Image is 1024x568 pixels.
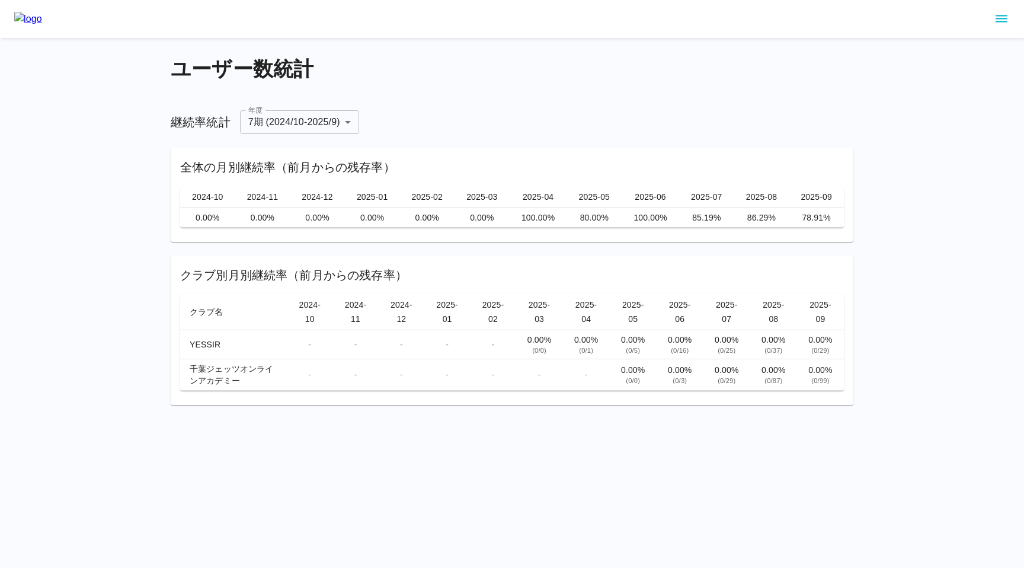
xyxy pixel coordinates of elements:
[345,208,400,227] td: 0.00%
[180,266,844,285] h6: クラブ別月別継続率（前月からの残存率）
[308,340,311,349] span: -
[760,376,788,385] div: ( 0 / 87 )
[734,186,789,208] th: 2025-08
[666,346,694,355] div: ( 0 / 16 )
[807,346,834,355] div: ( 0 / 29 )
[399,208,455,227] td: 0.00%
[400,340,403,349] span: -
[455,208,510,227] td: 0.00%
[610,294,657,330] th: 2025-05
[171,113,231,132] h6: 継続率統計
[470,294,516,330] th: 2025-02
[510,186,567,208] th: 2025-04
[666,376,694,385] div: ( 0 / 3 )
[750,294,797,330] th: 2025-08
[516,294,563,330] th: 2025-03
[290,208,345,227] td: 0.00%
[492,340,495,349] span: -
[180,330,287,359] td: YESSIR
[354,340,357,349] span: -
[171,57,853,82] h4: ユーザー数統計
[713,376,741,385] div: ( 0 / 29 )
[619,346,647,355] div: ( 0 / 5 )
[345,186,400,208] th: 2025-01
[734,208,789,227] td: 86.29%
[308,370,311,379] span: -
[622,208,679,227] td: 100.00%
[424,294,470,330] th: 2025-01
[526,334,553,346] div: 0.00 %
[572,346,600,355] div: ( 0 / 1 )
[760,346,788,355] div: ( 0 / 37 )
[713,364,741,376] div: 0.00 %
[679,208,734,227] td: 85.19%
[563,294,610,330] th: 2025-04
[666,364,694,376] div: 0.00 %
[538,370,541,379] span: -
[797,294,844,330] th: 2025-09
[567,186,622,208] th: 2025-05
[235,186,290,208] th: 2024-11
[572,334,600,346] div: 0.00 %
[657,294,703,330] th: 2025-06
[991,9,1012,29] button: sidemenu
[619,334,647,346] div: 0.00 %
[713,334,741,346] div: 0.00 %
[789,208,844,227] td: 78.91%
[807,364,834,376] div: 0.00 %
[446,370,449,379] span: -
[180,208,235,227] td: 0.00%
[666,334,694,346] div: 0.00 %
[287,294,332,330] th: 2024-10
[526,346,553,355] div: ( 0 / 0 )
[180,294,287,330] th: クラブ名
[399,186,455,208] th: 2025-02
[240,110,359,134] div: 7期 (2024/10-2025/9)
[567,208,622,227] td: 80.00%
[585,370,588,379] span: -
[180,158,844,177] h6: 全体の月別継続率（前月からの残存率）
[332,294,378,330] th: 2024-11
[354,370,357,379] span: -
[807,376,834,385] div: ( 0 / 99 )
[180,359,287,391] td: 千葉ジェッツオンラインアカデミー
[180,186,235,208] th: 2024-10
[679,186,734,208] th: 2025-07
[290,186,345,208] th: 2024-12
[760,364,788,376] div: 0.00 %
[760,334,788,346] div: 0.00 %
[235,208,290,227] td: 0.00%
[248,105,263,115] label: 年度
[400,370,403,379] span: -
[455,186,510,208] th: 2025-03
[446,340,449,349] span: -
[14,12,42,26] img: logo
[379,294,424,330] th: 2024-12
[703,294,750,330] th: 2025-07
[713,346,741,355] div: ( 0 / 25 )
[619,376,647,385] div: ( 0 / 0 )
[622,186,679,208] th: 2025-06
[619,364,647,376] div: 0.00 %
[510,208,567,227] td: 100.00%
[807,334,834,346] div: 0.00 %
[789,186,844,208] th: 2025-09
[492,370,495,379] span: -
